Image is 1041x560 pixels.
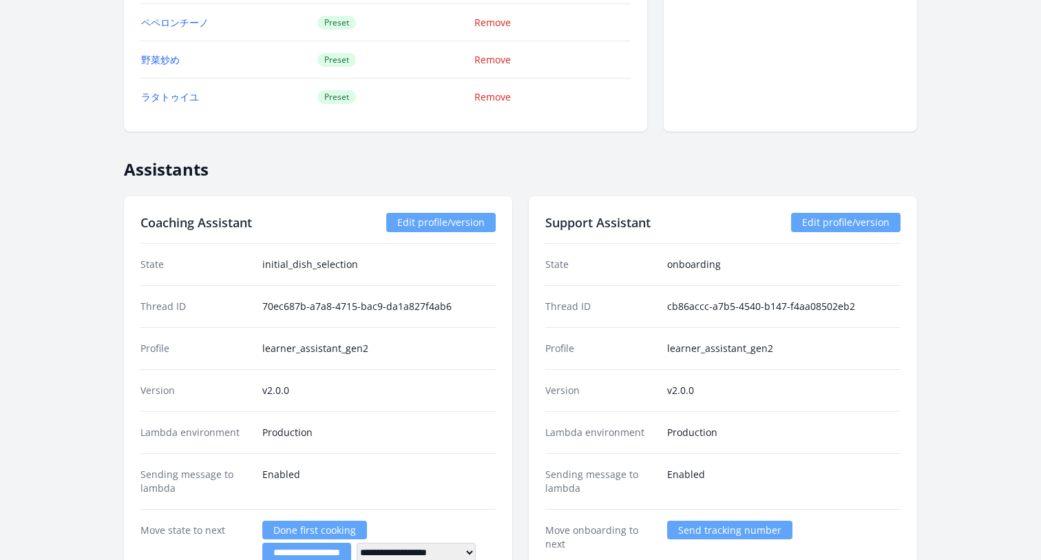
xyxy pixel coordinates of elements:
[474,16,511,29] a: Remove
[545,426,656,439] dt: Lambda environment
[667,521,792,539] a: Send tracking number
[667,468,901,495] dd: Enabled
[262,300,496,313] dd: 70ec687b-a7a8-4715-bac9-da1a827f4ab6
[474,90,511,103] a: Remove
[667,342,901,355] dd: learner_assistant_gen2
[667,258,901,271] dd: onboarding
[124,148,917,180] h2: Assistants
[791,213,901,232] a: Edit profile/version
[545,342,656,355] dt: Profile
[386,213,496,232] a: Edit profile/version
[262,384,496,397] dd: v2.0.0
[140,468,251,495] dt: Sending message to lambda
[262,258,496,271] dd: initial_dish_selection
[545,523,656,551] dt: Move onboarding to next
[545,384,656,397] dt: Version
[140,300,251,313] dt: Thread ID
[262,468,496,495] dd: Enabled
[262,426,496,439] dd: Production
[545,258,656,271] dt: State
[140,213,252,232] h2: Coaching Assistant
[140,384,251,397] dt: Version
[140,342,251,355] dt: Profile
[317,16,356,30] span: Preset
[667,384,901,397] dd: v2.0.0
[667,300,901,313] dd: cb86accc-a7b5-4540-b147-f4aa08502eb2
[545,213,651,232] h2: Support Assistant
[474,53,511,66] a: Remove
[140,426,251,439] dt: Lambda environment
[317,53,356,67] span: Preset
[545,300,656,313] dt: Thread ID
[545,468,656,495] dt: Sending message to lambda
[667,426,901,439] dd: Production
[317,90,356,104] span: Preset
[140,258,251,271] dt: State
[141,90,199,103] a: ラタトゥイユ
[141,16,209,29] a: ペペロンチーノ
[262,521,367,539] a: Done first cooking
[262,342,496,355] dd: learner_assistant_gen2
[141,53,180,66] a: 野菜炒め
